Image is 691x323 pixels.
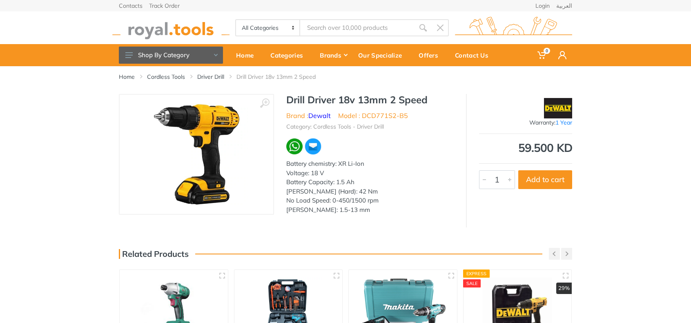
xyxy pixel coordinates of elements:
div: Contact Us [449,47,499,64]
a: 0 [532,44,553,66]
li: Drill Driver 18v 13mm 2 Speed [236,73,328,81]
div: 29% [556,283,572,294]
a: Login [535,3,550,9]
div: Offers [413,47,449,64]
img: Dewalt [544,98,573,118]
img: Royal Tools - Drill Driver 18v 13mm 2 Speed [145,103,248,206]
img: royal.tools Logo [455,17,572,39]
div: Express [463,270,490,278]
a: Categories [265,44,314,66]
div: Our Specialize [352,47,413,64]
div: 59.500 KD [479,142,572,154]
a: Cordless Tools [147,73,185,81]
a: Dewalt [308,111,331,120]
div: Home [230,47,265,64]
div: Warranty: [479,118,572,127]
li: Model : DCD771S2-B5 [338,111,408,120]
a: العربية [556,3,572,9]
h1: Drill Driver 18v 13mm 2 Speed [286,94,454,106]
a: Track Order [149,3,180,9]
select: Category [236,20,300,36]
span: 0 [544,48,550,54]
div: Battery chemistry: XR Li-Ion Voltage: 18 V Battery Capacity: 1.5 Ah [PERSON_NAME] (Hard): 42 Nm N... [286,159,454,214]
span: 1 Year [555,119,572,126]
a: Contacts [119,3,143,9]
a: Contact Us [449,44,499,66]
h3: Related Products [119,249,189,259]
div: Categories [265,47,314,64]
img: royal.tools Logo [112,17,230,39]
li: Category: Cordless Tools - Driver Drill [286,123,384,131]
button: Add to cart [518,170,572,189]
button: Shop By Category [119,47,223,64]
a: Home [230,44,265,66]
a: Offers [413,44,449,66]
input: Site search [300,19,415,36]
div: SALE [463,279,481,287]
img: wa.webp [286,138,303,155]
a: Driver Drill [197,73,224,81]
li: Brand : [286,111,331,120]
div: Brands [314,47,352,64]
a: Our Specialize [352,44,413,66]
a: Home [119,73,135,81]
nav: breadcrumb [119,73,572,81]
img: ma.webp [304,138,322,156]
